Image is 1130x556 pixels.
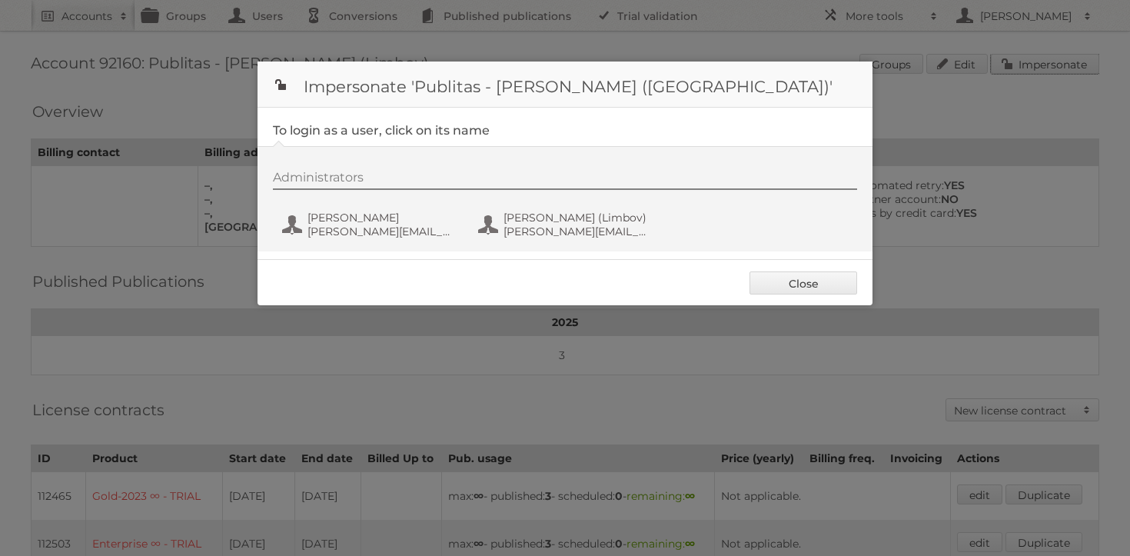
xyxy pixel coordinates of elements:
span: [PERSON_NAME] [307,211,457,225]
span: [PERSON_NAME][EMAIL_ADDRESS][DOMAIN_NAME] [307,225,457,238]
h1: Impersonate 'Publitas - [PERSON_NAME] ([GEOGRAPHIC_DATA])' [258,62,872,108]
div: Administrators [273,170,857,190]
button: [PERSON_NAME] [PERSON_NAME][EMAIL_ADDRESS][DOMAIN_NAME] [281,209,461,240]
span: [PERSON_NAME][EMAIL_ADDRESS][DOMAIN_NAME] [504,225,653,238]
a: Close [749,271,857,295]
button: [PERSON_NAME] (Limbov) [PERSON_NAME][EMAIL_ADDRESS][DOMAIN_NAME] [477,209,657,240]
legend: To login as a user, click on its name [273,123,490,138]
span: [PERSON_NAME] (Limbov) [504,211,653,225]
